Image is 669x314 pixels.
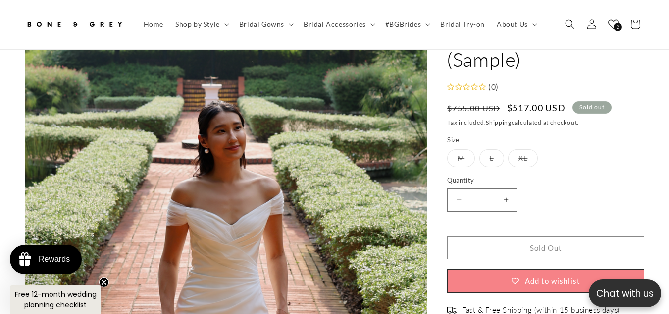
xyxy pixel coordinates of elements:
[614,23,622,32] span: 2
[169,14,233,35] summary: Shop by Style
[447,103,500,115] s: $755.00 USD
[497,20,528,29] span: About Us
[603,14,624,36] a: 2
[304,20,366,29] span: Bridal Accessories
[508,150,538,168] label: XL
[440,20,485,29] span: Bridal Try-on
[447,150,475,168] label: M
[175,20,220,29] span: Shop by Style
[447,176,644,186] label: Quantity
[39,255,70,264] div: Rewards
[298,14,379,35] summary: Bridal Accessories
[233,14,298,35] summary: Bridal Gowns
[21,10,128,39] a: Bone and Grey Bridal
[486,80,499,94] div: (0)
[10,285,101,314] div: Free 12-month wedding planning checklistClose teaser
[138,14,169,35] a: Home
[447,236,644,259] button: Sold Out
[507,102,566,115] span: $517.00 USD
[15,289,97,310] span: Free 12-month wedding planning checklist
[589,279,661,307] button: Open chatbox
[379,14,434,35] summary: #BGBrides
[554,15,619,32] button: Write a review
[479,150,504,168] label: L
[25,14,124,36] img: Bone and Grey Bridal
[447,135,461,145] legend: Size
[99,277,109,287] button: Close teaser
[239,20,284,29] span: Bridal Gowns
[491,14,541,35] summary: About Us
[434,14,491,35] a: Bridal Try-on
[66,57,109,64] a: Write a review
[385,20,421,29] span: #BGBrides
[572,102,612,114] span: Sold out
[589,286,661,301] p: Chat with us
[144,20,163,29] span: Home
[447,118,644,128] div: Tax included. calculated at checkout.
[447,269,644,293] button: Add to wishlist
[559,14,581,36] summary: Search
[486,119,512,126] a: Shipping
